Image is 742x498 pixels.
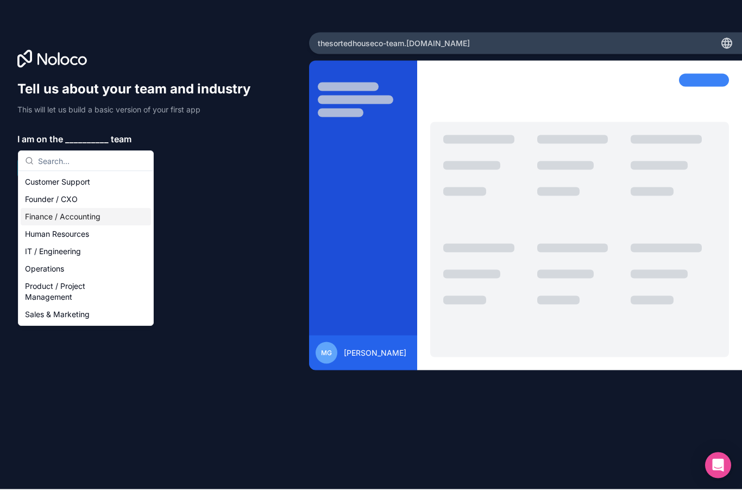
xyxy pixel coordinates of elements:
div: IT / Engineering [21,252,151,269]
span: [PERSON_NAME] [344,356,406,367]
div: Operations [21,269,151,287]
span: I am on the [17,141,63,154]
span: thesortedhouseco-team .[DOMAIN_NAME] [318,47,470,58]
div: Finance / Accounting [21,217,151,235]
div: Product / Project Management [21,287,151,315]
div: Customer Support [21,182,151,200]
div: Suggestions [18,180,153,335]
input: Search... [38,160,147,180]
div: Sales & Marketing [21,315,151,332]
p: This will let us build a basic version of your first app [17,113,261,124]
div: Founder / CXO [21,200,151,217]
div: Open Intercom Messenger [705,461,731,487]
div: Human Resources [21,235,151,252]
span: MG [321,357,332,366]
h1: Tell us about your team and industry [17,89,261,106]
span: __________ [65,141,109,154]
span: team [111,141,131,154]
